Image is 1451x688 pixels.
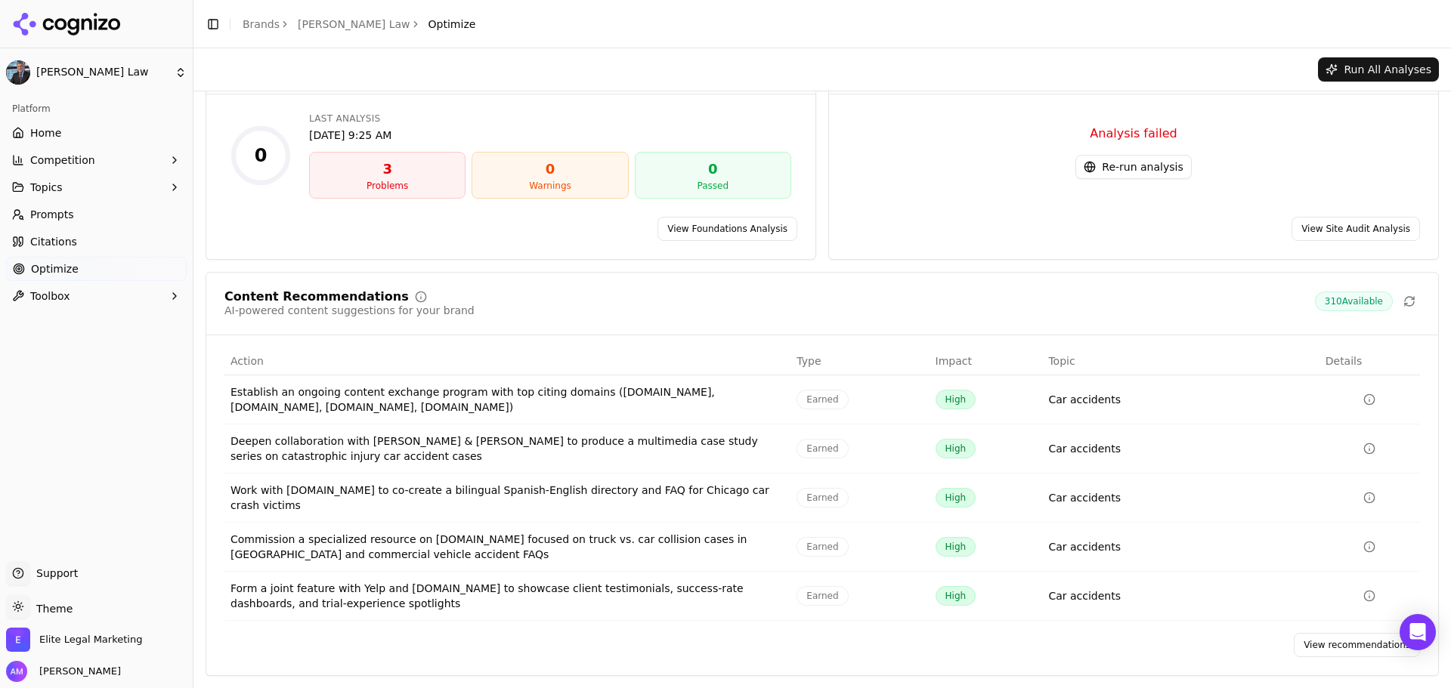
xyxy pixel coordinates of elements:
div: Establish an ongoing content exchange program with top citing domains ([DOMAIN_NAME], [DOMAIN_NAM... [230,384,784,415]
a: Home [6,121,187,145]
div: Passed [642,180,784,192]
div: Deepen collaboration with [PERSON_NAME] & [PERSON_NAME] to produce a multimedia case study series... [230,433,784,464]
a: Optimize [6,257,187,281]
a: View recommendations [1294,633,1420,657]
a: [PERSON_NAME] Law [298,17,410,32]
img: Malman Law [6,60,30,85]
span: High [936,537,976,557]
span: Home [30,125,61,140]
a: View Site Audit Analysis [1292,217,1420,241]
button: Topics [6,175,187,199]
span: Competition [30,153,95,168]
img: Alex Morris [6,661,27,682]
span: Earned [797,586,848,606]
span: High [936,390,976,409]
div: Problems [316,180,459,192]
span: Prompts [30,207,74,222]
a: View Foundations Analysis [657,217,797,241]
button: Open user button [6,661,121,682]
div: 3 [316,159,459,180]
div: Form a joint feature with Yelp and [DOMAIN_NAME] to showcase client testimonials, success-rate da... [230,581,784,611]
div: Work with [DOMAIN_NAME] to co-create a bilingual Spanish-English directory and FAQ for Chicago ca... [230,483,784,513]
div: 0 [642,159,784,180]
button: Open organization switcher [6,628,142,652]
div: Analysis failed [847,125,1420,143]
div: Data table [224,347,1420,621]
div: 0 [478,159,621,180]
img: Elite Legal Marketing [6,628,30,652]
div: Last Analysis [309,113,791,125]
span: High [936,488,976,508]
span: Toolbox [30,288,70,304]
a: Car accidents [1048,588,1121,603]
div: AI-powered content suggestions for your brand [224,303,475,318]
button: Toolbox [6,284,187,308]
span: [PERSON_NAME] Law [36,66,169,79]
a: Car accidents [1048,441,1121,456]
span: Elite Legal Marketing [39,633,142,646]
span: [PERSON_NAME] [33,665,121,678]
span: Support [30,566,78,581]
div: Open Intercom Messenger [1400,614,1436,650]
div: Warnings [478,180,621,192]
span: Earned [797,488,848,508]
div: Details [1326,353,1414,369]
span: 310 Available [1315,292,1393,311]
div: Impact [936,353,1037,369]
a: Car accidents [1048,490,1121,505]
a: Brands [243,18,280,30]
button: Run All Analyses [1318,57,1439,82]
div: Topic [1048,353,1313,369]
a: Car accidents [1048,392,1121,407]
button: Re-run analysis [1075,155,1191,179]
span: Earned [797,390,848,409]
span: Earned [797,537,848,557]
span: Theme [30,603,73,615]
span: High [936,586,976,606]
span: Earned [797,439,848,458]
a: Citations [6,230,187,254]
div: Action [230,353,784,369]
div: Platform [6,97,187,121]
div: 0 [255,143,268,168]
span: Optimize [428,17,476,32]
span: High [936,439,976,458]
a: Prompts [6,202,187,227]
span: Citations [30,234,77,249]
button: Competition [6,148,187,172]
div: Type [797,353,923,369]
span: Topics [30,180,63,195]
span: Optimize [31,261,79,276]
nav: breadcrumb [243,17,475,32]
div: Content Recommendations [224,291,409,303]
a: Car accidents [1048,539,1121,554]
div: [DATE] 9:25 AM [309,128,791,143]
div: Commission a specialized resource on [DOMAIN_NAME] focused on truck vs. car collision cases in [G... [230,532,784,562]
